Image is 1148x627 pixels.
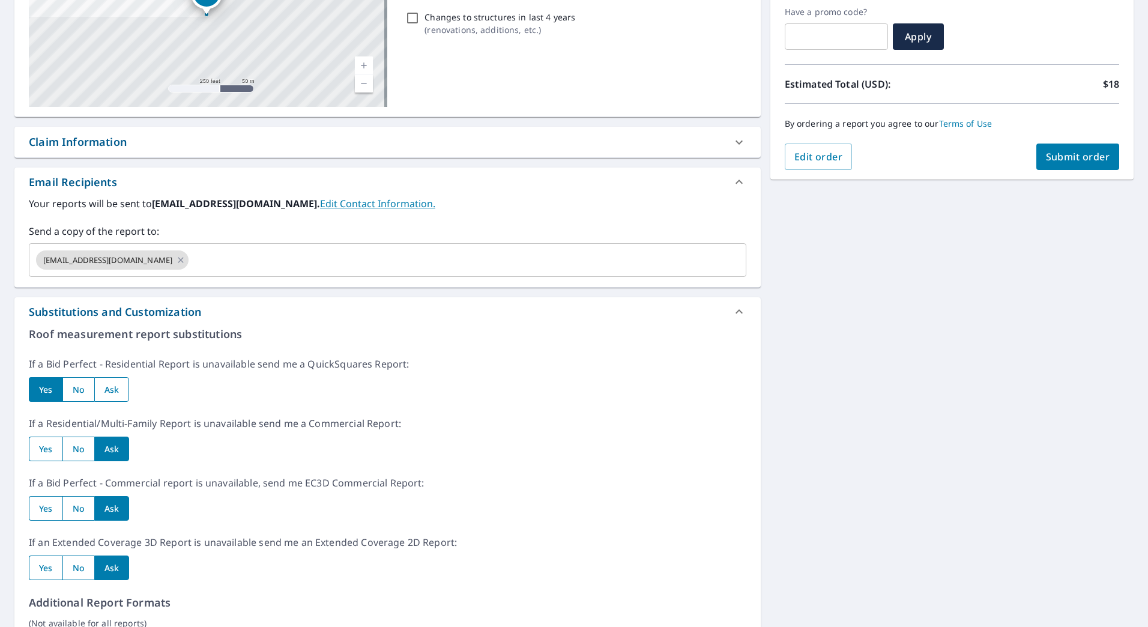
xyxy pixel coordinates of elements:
[355,56,373,74] a: Current Level 17, Zoom In
[939,118,992,129] a: Terms of Use
[355,74,373,92] a: Current Level 17, Zoom Out
[785,77,952,91] p: Estimated Total (USD):
[29,134,127,150] div: Claim Information
[29,326,746,342] p: Roof measurement report substitutions
[794,150,843,163] span: Edit order
[29,416,746,431] p: If a Residential/Multi-Family Report is unavailable send me a Commercial Report:
[424,11,575,23] p: Changes to structures in last 4 years
[29,224,746,238] label: Send a copy of the report to:
[29,535,746,550] p: If an Extended Coverage 3D Report is unavailable send me an Extended Coverage 2D Report:
[14,127,761,157] div: Claim Information
[29,304,201,320] div: Substitutions and Customization
[902,30,934,43] span: Apply
[36,255,180,266] span: [EMAIL_ADDRESS][DOMAIN_NAME]
[29,174,117,190] div: Email Recipients
[893,23,944,50] button: Apply
[424,23,575,36] p: ( renovations, additions, etc. )
[29,357,746,371] p: If a Bid Perfect - Residential Report is unavailable send me a QuickSquares Report:
[152,197,320,210] b: [EMAIL_ADDRESS][DOMAIN_NAME].
[29,595,746,611] p: Additional Report Formats
[785,144,853,170] button: Edit order
[1046,150,1110,163] span: Submit order
[36,250,189,270] div: [EMAIL_ADDRESS][DOMAIN_NAME]
[1036,144,1120,170] button: Submit order
[29,476,746,490] p: If a Bid Perfect - Commercial report is unavailable, send me EC3D Commercial Report:
[14,168,761,196] div: Email Recipients
[1103,77,1119,91] p: $18
[785,7,888,17] label: Have a promo code?
[29,196,746,211] label: Your reports will be sent to
[785,118,1119,129] p: By ordering a report you agree to our
[14,297,761,326] div: Substitutions and Customization
[320,197,435,210] a: EditContactInfo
